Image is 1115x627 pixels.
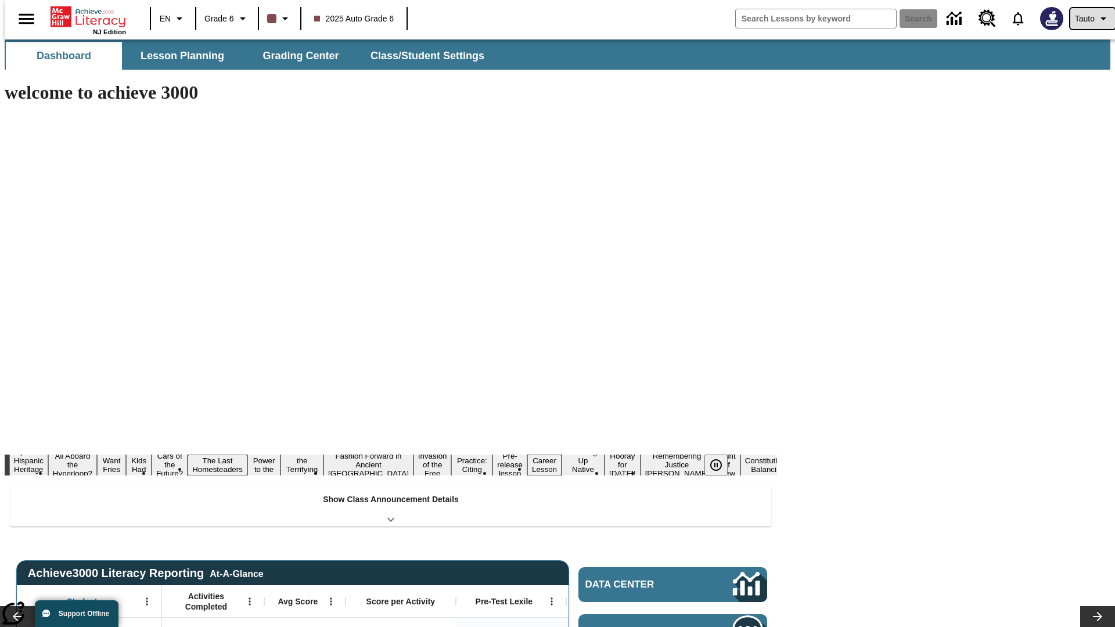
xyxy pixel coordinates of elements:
[35,600,118,627] button: Support Offline
[67,596,97,607] span: Student
[641,450,714,480] button: Slide 16 Remembering Justice O'Connor
[188,455,247,475] button: Slide 6 The Last Homesteaders
[492,450,527,480] button: Slide 12 Pre-release lesson
[9,2,44,36] button: Open side menu
[543,593,560,610] button: Open Menu
[5,39,1110,70] div: SubNavbar
[124,42,240,70] button: Lesson Planning
[243,42,359,70] button: Grading Center
[51,4,126,35] div: Home
[200,8,254,29] button: Grade: Grade 6, Select a grade
[740,446,796,484] button: Slide 18 The Constitution's Balancing Act
[1080,606,1115,627] button: Lesson carousel, Next
[314,13,394,25] span: 2025 Auto Grade 6
[605,450,641,480] button: Slide 15 Hooray for Constitution Day!
[366,596,436,607] span: Score per Activity
[323,493,459,506] p: Show Class Announcement Details
[9,446,48,484] button: Slide 1 ¡Viva Hispanic Heritage Month!
[210,567,263,579] div: At-A-Glance
[247,446,281,484] button: Slide 7 Solar Power to the People
[6,42,122,70] button: Dashboard
[451,446,492,484] button: Slide 11 Mixed Practice: Citing Evidence
[10,487,771,527] div: Show Class Announcement Details
[476,596,533,607] span: Pre-Test Lexile
[736,9,896,28] input: search field
[126,437,152,493] button: Slide 4 Dirty Jobs Kids Had To Do
[154,8,192,29] button: Language: EN, Select a language
[940,3,972,35] a: Data Center
[1070,8,1115,29] button: Profile/Settings
[1075,13,1095,25] span: Tauto
[323,450,413,480] button: Slide 9 Fashion Forward in Ancient Rome
[168,591,244,612] span: Activities Completed
[413,441,452,488] button: Slide 10 The Invasion of the Free CD
[972,3,1003,34] a: Resource Center, Will open in new tab
[204,13,234,25] span: Grade 6
[1040,7,1063,30] img: Avatar
[361,42,494,70] button: Class/Student Settings
[152,450,188,480] button: Slide 5 Cars of the Future?
[562,446,605,484] button: Slide 14 Cooking Up Native Traditions
[160,13,171,25] span: EN
[1033,3,1070,34] button: Select a new avatar
[704,455,728,475] button: Pause
[585,579,694,590] span: Data Center
[59,610,109,618] span: Support Offline
[28,567,264,580] span: Achieve3000 Literacy Reporting
[241,593,258,610] button: Open Menu
[93,28,126,35] span: NJ Edition
[322,593,340,610] button: Open Menu
[5,82,777,103] h1: welcome to achieve 3000
[262,8,297,29] button: Class color is dark brown. Change class color
[527,455,562,475] button: Slide 13 Career Lesson
[48,450,97,480] button: Slide 2 All Aboard the Hyperloop?
[1003,3,1033,34] a: Notifications
[97,437,126,493] button: Slide 3 Do You Want Fries With That?
[138,593,156,610] button: Open Menu
[51,5,126,28] a: Home
[280,446,323,484] button: Slide 8 Attack of the Terrifying Tomatoes
[278,596,318,607] span: Avg Score
[578,567,767,602] a: Data Center
[704,455,739,475] div: Pause
[5,42,495,70] div: SubNavbar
